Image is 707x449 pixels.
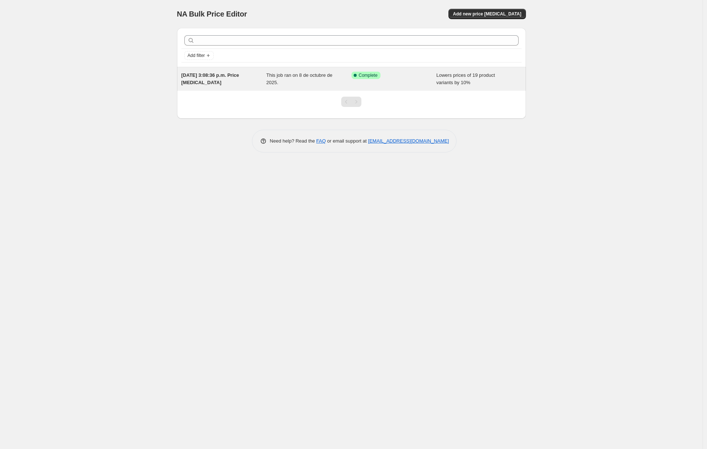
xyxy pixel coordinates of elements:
[359,72,378,78] span: Complete
[436,72,495,85] span: Lowers prices of 19 product variants by 10%
[326,138,368,144] span: or email support at
[266,72,332,85] span: This job ran on 8 de octubre de 2025.
[181,72,239,85] span: [DATE] 3:08:36 p.m. Price [MEDICAL_DATA]
[448,9,526,19] button: Add new price [MEDICAL_DATA]
[184,51,214,60] button: Add filter
[316,138,326,144] a: FAQ
[188,53,205,58] span: Add filter
[453,11,521,17] span: Add new price [MEDICAL_DATA]
[177,10,247,18] span: NA Bulk Price Editor
[341,97,361,107] nav: Pagination
[270,138,317,144] span: Need help? Read the
[368,138,449,144] a: [EMAIL_ADDRESS][DOMAIN_NAME]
